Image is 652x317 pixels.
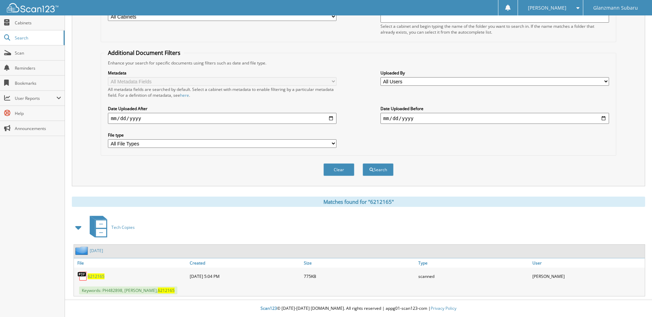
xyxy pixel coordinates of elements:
span: Reminders [15,65,61,71]
span: 6212165 [158,287,175,293]
a: Privacy Policy [431,305,456,311]
div: [PERSON_NAME] [531,269,645,283]
span: Help [15,110,61,116]
span: Cabinets [15,20,61,26]
label: Date Uploaded Before [380,106,609,111]
a: here [180,92,189,98]
span: Announcements [15,126,61,131]
div: All metadata fields are searched by default. Select a cabinet with metadata to enable filtering b... [108,86,336,98]
iframe: Chat Widget [618,284,652,317]
label: Metadata [108,70,336,76]
span: Bookmarks [15,80,61,86]
img: PDF.png [77,271,88,281]
input: end [380,113,609,124]
div: [DATE] 5:04 PM [188,269,302,283]
div: Select a cabinet and begin typing the name of the folder you want to search in. If the name match... [380,23,609,35]
div: Matches found for "6212165" [72,197,645,207]
legend: Additional Document Filters [104,49,184,57]
a: Type [417,258,531,268]
span: [PERSON_NAME] [528,6,566,10]
a: 6212165 [88,273,104,279]
span: Scan [15,50,61,56]
span: Scan123 [261,305,277,311]
a: [DATE] [90,248,103,254]
span: Keywords: PH482898, [PERSON_NAME], [79,286,177,294]
a: User [531,258,645,268]
div: scanned [417,269,531,283]
img: folder2.png [75,246,90,255]
span: User Reports [15,95,56,101]
div: Enhance your search for specific documents using filters such as date and file type. [104,60,612,66]
img: scan123-logo-white.svg [7,3,58,12]
a: Tech Copies [86,214,135,241]
span: Tech Copies [111,224,135,230]
div: © [DATE]-[DATE] [DOMAIN_NAME]. All rights reserved | appg01-scan123-com | [65,300,652,317]
span: Glanzmann Subaru [593,6,638,10]
div: 775KB [302,269,416,283]
a: Created [188,258,302,268]
a: Size [302,258,416,268]
button: Clear [323,163,354,176]
label: File type [108,132,336,138]
label: Date Uploaded After [108,106,336,111]
a: File [74,258,188,268]
label: Uploaded By [380,70,609,76]
button: Search [363,163,394,176]
span: Search [15,35,60,41]
input: start [108,113,336,124]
